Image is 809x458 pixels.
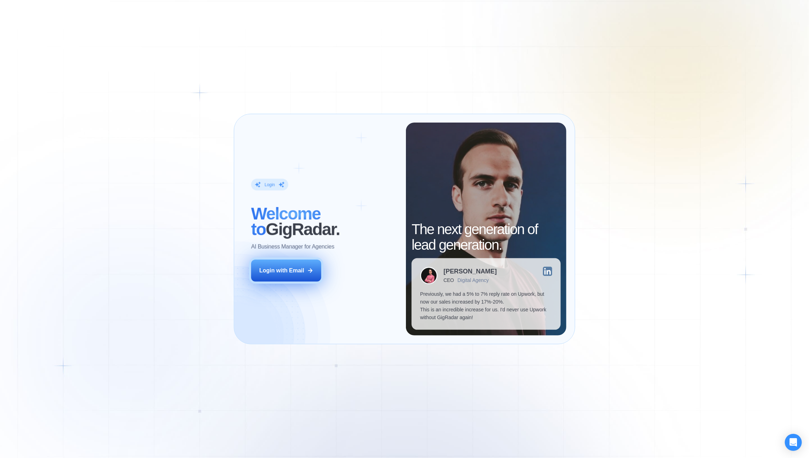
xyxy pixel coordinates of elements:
[443,268,497,275] div: [PERSON_NAME]
[251,204,321,239] span: Welcome to
[420,290,552,321] p: Previously, we had a 5% to 7% reply rate on Upwork, but now our sales increased by 17%-20%. This ...
[251,260,321,282] button: Login with Email
[251,243,334,251] p: AI Business Manager for Agencies
[785,434,802,451] div: Open Intercom Messenger
[251,206,397,237] h2: ‍ GigRadar.
[412,221,560,253] h2: The next generation of lead generation.
[265,182,275,187] div: Login
[443,277,454,283] div: CEO
[458,277,489,283] div: Digital Agency
[259,267,304,275] div: Login with Email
